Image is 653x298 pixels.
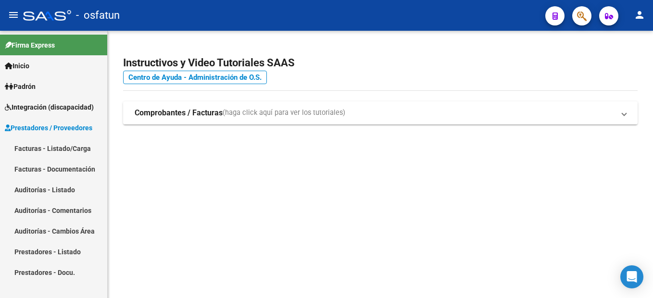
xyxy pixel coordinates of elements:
a: Centro de Ayuda - Administración de O.S. [123,71,267,84]
span: Integración (discapacidad) [5,102,94,112]
span: - osfatun [76,5,120,26]
strong: Comprobantes / Facturas [135,108,223,118]
div: Open Intercom Messenger [620,265,643,288]
span: Prestadores / Proveedores [5,123,92,133]
span: (haga click aquí para ver los tutoriales) [223,108,345,118]
span: Inicio [5,61,29,71]
h2: Instructivos y Video Tutoriales SAAS [123,54,638,72]
mat-icon: menu [8,9,19,21]
mat-expansion-panel-header: Comprobantes / Facturas(haga click aquí para ver los tutoriales) [123,101,638,124]
span: Padrón [5,81,36,92]
mat-icon: person [634,9,645,21]
span: Firma Express [5,40,55,50]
